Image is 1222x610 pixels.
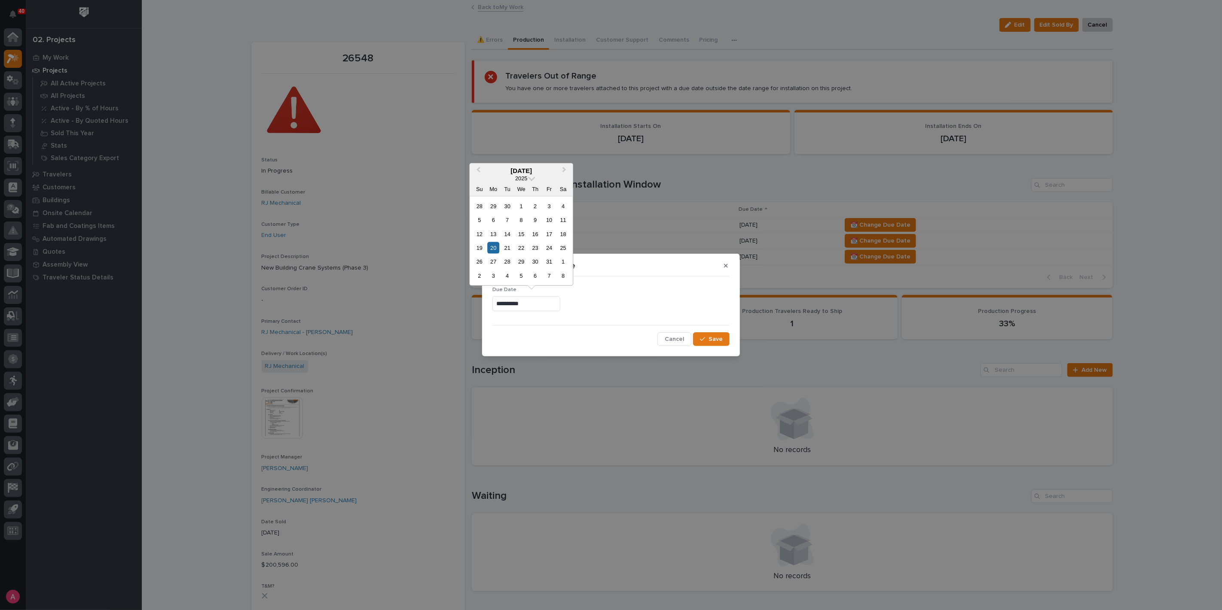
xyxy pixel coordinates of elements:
[516,183,527,194] div: We
[470,167,573,174] div: [DATE]
[488,242,499,254] div: Choose Monday, October 20th, 2025
[516,256,527,267] div: Choose Wednesday, October 29th, 2025
[488,256,499,267] div: Choose Monday, October 27th, 2025
[544,242,555,254] div: Choose Friday, October 24th, 2025
[529,228,541,240] div: Choose Thursday, October 16th, 2025
[470,164,484,178] button: Previous Month
[474,228,485,240] div: Choose Sunday, October 12th, 2025
[501,270,513,282] div: Choose Tuesday, November 4th, 2025
[492,287,516,292] span: Due Date
[665,335,684,343] span: Cancel
[501,242,513,254] div: Choose Tuesday, October 21st, 2025
[515,175,527,181] span: 2025
[529,256,541,267] div: Choose Thursday, October 30th, 2025
[488,183,499,194] div: Mo
[516,228,527,240] div: Choose Wednesday, October 15th, 2025
[516,242,527,254] div: Choose Wednesday, October 22nd, 2025
[474,270,485,282] div: Choose Sunday, November 2nd, 2025
[501,200,513,212] div: Choose Tuesday, September 30th, 2025
[544,200,555,212] div: Choose Friday, October 3rd, 2025
[474,214,485,226] div: Choose Sunday, October 5th, 2025
[557,256,569,267] div: Choose Saturday, November 1st, 2025
[474,183,485,194] div: Su
[657,332,691,346] button: Cancel
[501,228,513,240] div: Choose Tuesday, October 14th, 2025
[529,183,541,194] div: Th
[516,214,527,226] div: Choose Wednesday, October 8th, 2025
[557,200,569,212] div: Choose Saturday, October 4th, 2025
[488,228,499,240] div: Choose Monday, October 13th, 2025
[557,242,569,254] div: Choose Saturday, October 25th, 2025
[474,256,485,267] div: Choose Sunday, October 26th, 2025
[557,270,569,282] div: Choose Saturday, November 8th, 2025
[544,214,555,226] div: Choose Friday, October 10th, 2025
[709,335,723,343] span: Save
[474,242,485,254] div: Choose Sunday, October 19th, 2025
[488,200,499,212] div: Choose Monday, September 29th, 2025
[693,332,730,346] button: Save
[488,214,499,226] div: Choose Monday, October 6th, 2025
[516,200,527,212] div: Choose Wednesday, October 1st, 2025
[529,270,541,282] div: Choose Thursday, November 6th, 2025
[501,214,513,226] div: Choose Tuesday, October 7th, 2025
[473,199,570,283] div: month 2025-10
[557,228,569,240] div: Choose Saturday, October 18th, 2025
[557,183,569,194] div: Sa
[488,270,499,282] div: Choose Monday, November 3rd, 2025
[557,214,569,226] div: Choose Saturday, October 11th, 2025
[529,214,541,226] div: Choose Thursday, October 9th, 2025
[544,256,555,267] div: Choose Friday, October 31st, 2025
[544,183,555,194] div: Fr
[474,200,485,212] div: Choose Sunday, September 28th, 2025
[544,228,555,240] div: Choose Friday, October 17th, 2025
[558,164,572,178] button: Next Month
[529,242,541,254] div: Choose Thursday, October 23rd, 2025
[516,270,527,282] div: Choose Wednesday, November 5th, 2025
[501,183,513,194] div: Tu
[529,200,541,212] div: Choose Thursday, October 2nd, 2025
[501,256,513,267] div: Choose Tuesday, October 28th, 2025
[544,270,555,282] div: Choose Friday, November 7th, 2025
